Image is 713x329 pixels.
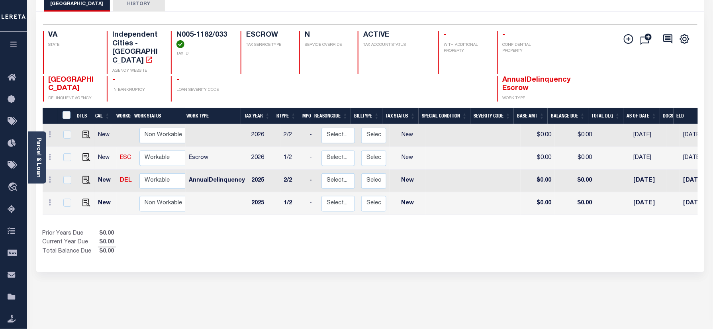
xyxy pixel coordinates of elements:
td: $0.00 [554,147,595,170]
h4: ESCROW [246,31,290,40]
th: ReasonCode: activate to sort column ascending [311,108,351,124]
th: As of Date: activate to sort column ascending [623,108,660,124]
td: New [390,124,425,147]
th: MPO [299,108,311,124]
td: 2/2 [280,170,306,192]
th: Work Type [183,108,241,124]
p: TAX ID [176,51,231,57]
td: [DATE] [630,124,666,147]
span: $0.00 [98,229,116,238]
h4: ACTIVE [363,31,429,40]
a: Parcel & Loan [35,137,41,178]
td: $0.00 [521,170,554,192]
th: RType: activate to sort column ascending [273,108,299,124]
th: Tax Year: activate to sort column ascending [241,108,273,124]
td: Prior Years Due [43,229,98,238]
th: &nbsp;&nbsp;&nbsp;&nbsp;&nbsp;&nbsp;&nbsp;&nbsp;&nbsp;&nbsp; [43,108,58,124]
td: New [390,192,425,215]
a: DEL [120,178,132,183]
th: DTLS [74,108,92,124]
th: Work Status [131,108,185,124]
p: TAX ACCOUNT STATUS [363,42,429,48]
th: WorkQ [113,108,131,124]
th: Severity Code: activate to sort column ascending [470,108,514,124]
p: IN BANKRUPTCY [112,87,161,93]
h4: VA [49,31,98,40]
td: $0.00 [521,124,554,147]
td: $0.00 [554,192,595,215]
td: $0.00 [521,147,554,170]
td: 2/2 [280,124,306,147]
span: $0.00 [98,238,116,247]
p: LOAN SEVERITY CODE [176,87,231,93]
i: travel_explore [8,182,20,193]
h4: Independent Cities - [GEOGRAPHIC_DATA] [112,31,161,65]
p: AGENCY WEBSITE [112,68,161,74]
td: [DATE] [630,192,666,215]
td: New [95,147,117,170]
h4: N [305,31,348,40]
th: Total DLQ: activate to sort column ascending [588,108,623,124]
h4: N005-1182/033 [176,31,231,48]
td: 1/2 [280,192,306,215]
th: Tax Status: activate to sort column ascending [382,108,419,124]
td: New [390,170,425,192]
th: &nbsp; [58,108,74,124]
p: STATE [49,42,98,48]
td: New [95,124,117,147]
th: Base Amt: activate to sort column ascending [514,108,548,124]
td: Escrow [186,147,248,170]
span: - [176,76,179,84]
td: - [306,192,318,215]
td: [DATE] [680,170,709,192]
th: ELD: activate to sort column ascending [674,108,709,124]
td: [DATE] [630,170,666,192]
td: [DATE] [680,147,709,170]
p: WITH ADDITIONAL PROPERTY [444,42,487,54]
p: DELINQUENT AGENCY [49,96,98,102]
span: $0.00 [98,247,116,256]
td: 2026 [248,147,280,170]
span: - [503,31,505,39]
span: - [112,76,115,84]
th: Balance Due: activate to sort column ascending [548,108,588,124]
p: SERVICE OVERRIDE [305,42,348,48]
span: - [444,31,447,39]
th: CAL: activate to sort column ascending [92,108,113,124]
td: $0.00 [554,170,595,192]
td: [DATE] [630,147,666,170]
td: New [95,192,117,215]
td: 1/2 [280,147,306,170]
td: - [306,170,318,192]
td: - [306,124,318,147]
span: AnnualDelinquency Escrow [503,76,571,92]
th: Special Condition: activate to sort column ascending [419,108,470,124]
td: $0.00 [521,192,554,215]
td: 2026 [248,124,280,147]
td: - [306,147,318,170]
td: 2025 [248,170,280,192]
td: Total Balance Due [43,247,98,256]
th: BillType: activate to sort column ascending [351,108,382,124]
p: TAX SERVICE TYPE [246,42,290,48]
td: $0.00 [554,124,595,147]
p: CONFIDENTIAL PROPERTY [503,42,552,54]
span: [GEOGRAPHIC_DATA] [49,76,94,92]
td: AnnualDelinquency [186,170,248,192]
td: [DATE] [680,124,709,147]
td: New [390,147,425,170]
td: 2025 [248,192,280,215]
td: Current Year Due [43,238,98,247]
a: ESC [120,155,131,161]
th: Docs [660,108,674,124]
td: [DATE] [680,192,709,215]
td: New [95,170,117,192]
p: WORK TYPE [503,96,552,102]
